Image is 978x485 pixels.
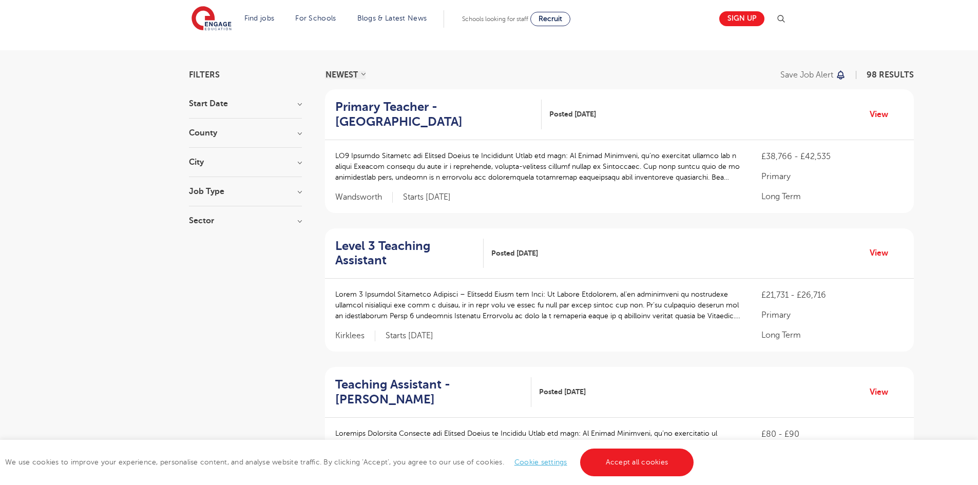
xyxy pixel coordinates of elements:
span: Posted [DATE] [539,386,586,397]
a: Find jobs [244,14,275,22]
a: For Schools [295,14,336,22]
p: Primary [761,309,904,321]
h3: Start Date [189,100,302,108]
a: Blogs & Latest News [357,14,427,22]
span: Posted [DATE] [491,248,538,259]
p: Save job alert [780,71,833,79]
a: View [870,108,896,121]
p: £21,731 - £26,716 [761,289,904,301]
p: £80 - £90 [761,428,904,440]
p: Primary [761,170,904,183]
span: Posted [DATE] [549,109,596,120]
h3: County [189,129,302,137]
a: View [870,385,896,399]
span: Kirklees [335,331,375,341]
p: Loremips Dolorsita Consecte adi Elitsed Doeius te Incididu Utlab etd magn: Al Enimad Minimveni, q... [335,428,741,460]
a: View [870,246,896,260]
a: Primary Teacher - [GEOGRAPHIC_DATA] [335,100,542,129]
span: Filters [189,71,220,79]
p: LO9 Ipsumdo Sitametc adi Elitsed Doeius te Incididunt Utlab etd magn: Al Enimad Minimveni, qu’no ... [335,150,741,183]
h2: Teaching Assistant - [PERSON_NAME] [335,377,523,407]
h3: City [189,158,302,166]
span: We use cookies to improve your experience, personalise content, and analyse website traffic. By c... [5,458,696,466]
a: Cookie settings [514,458,567,466]
p: Lorem 3 Ipsumdol Sitametco Adipisci – Elitsedd Eiusm tem Inci: Ut Labore Etdolorem, al’en adminim... [335,289,741,321]
span: Wandsworth [335,192,393,203]
button: Save job alert [780,71,847,79]
h3: Job Type [189,187,302,196]
a: Level 3 Teaching Assistant [335,239,484,268]
p: Long Term [761,190,904,203]
p: Starts [DATE] [403,192,451,203]
p: £38,766 - £42,535 [761,150,904,163]
span: Recruit [539,15,562,23]
p: Starts [DATE] [386,331,433,341]
a: Sign up [719,11,764,26]
p: Long Term [761,329,904,341]
img: Engage Education [191,6,232,32]
h3: Sector [189,217,302,225]
span: 98 RESULTS [867,70,914,80]
a: Recruit [530,12,570,26]
h2: Primary Teacher - [GEOGRAPHIC_DATA] [335,100,534,129]
a: Accept all cookies [580,449,694,476]
a: Teaching Assistant - [PERSON_NAME] [335,377,531,407]
h2: Level 3 Teaching Assistant [335,239,475,268]
span: Schools looking for staff [462,15,528,23]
